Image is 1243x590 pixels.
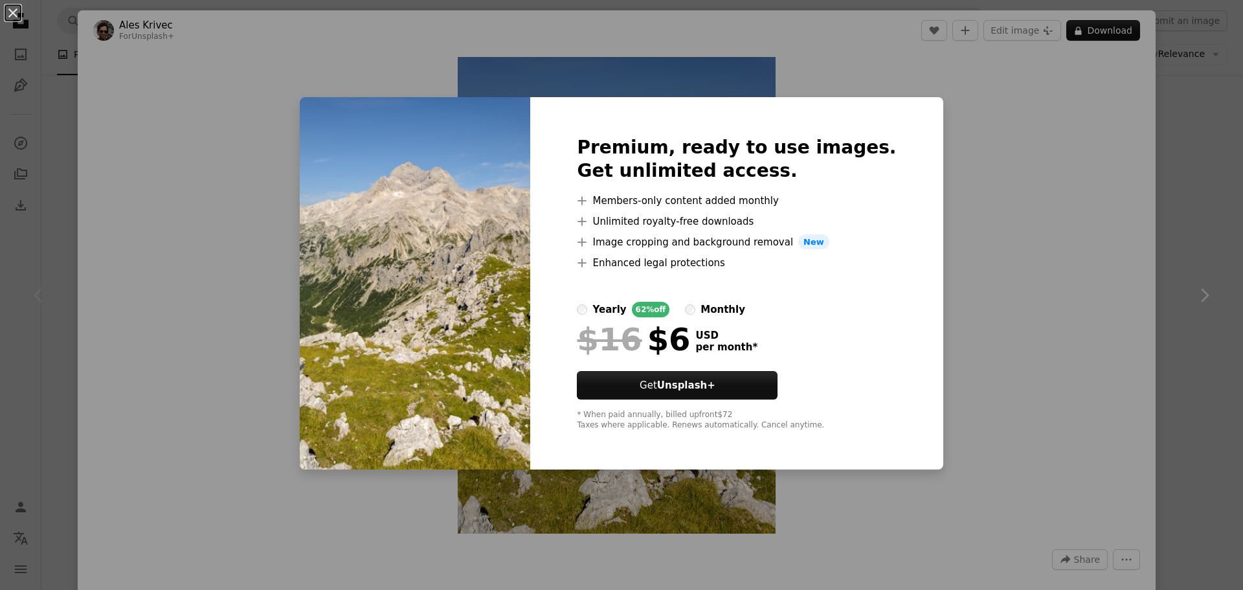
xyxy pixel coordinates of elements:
div: monthly [700,302,745,317]
li: Enhanced legal protections [577,255,896,271]
li: Members-only content added monthly [577,193,896,209]
div: $6 [577,323,690,356]
input: yearly62%off [577,304,587,315]
div: * When paid annually, billed upfront $72 Taxes where applicable. Renews automatically. Cancel any... [577,410,896,431]
input: monthly [685,304,695,315]
span: New [798,234,829,250]
li: Image cropping and background removal [577,234,896,250]
li: Unlimited royalty-free downloads [577,214,896,229]
span: $16 [577,323,642,356]
span: USD [695,330,757,341]
h2: Premium, ready to use images. Get unlimited access. [577,136,896,183]
img: premium_photo-1669839774770-df5a3d2da257 [300,97,530,470]
span: per month * [695,341,757,353]
div: yearly [592,302,626,317]
div: 62% off [632,302,670,317]
strong: Unsplash+ [657,380,715,391]
button: GetUnsplash+ [577,371,778,400]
